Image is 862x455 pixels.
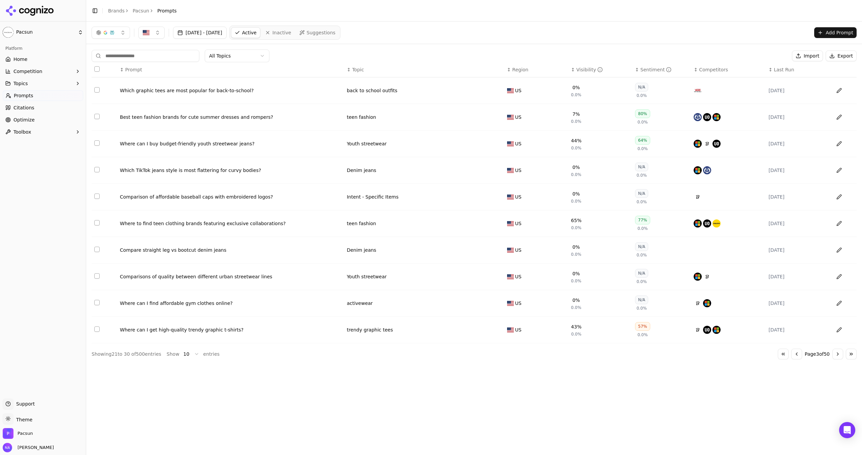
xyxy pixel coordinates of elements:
[15,445,54,451] span: [PERSON_NAME]
[125,66,142,73] span: Prompt
[120,273,341,280] a: Comparisons of quality between different urban streetwear lines
[694,113,702,121] img: hollister
[768,114,822,120] div: [DATE]
[768,87,822,94] div: [DATE]
[347,247,376,253] div: Denim jeans
[571,92,582,98] span: 0.0%
[834,218,844,229] button: Edit in sheet
[3,90,83,101] a: Prompts
[768,140,822,147] div: [DATE]
[636,306,647,311] span: 0.0%
[120,114,341,120] a: Best teen fashion brands for cute summer dresses and rompers?
[94,87,100,93] button: Select row 21
[768,273,822,280] div: [DATE]
[203,351,220,357] span: entries
[507,327,514,332] img: US flag
[839,422,855,438] div: Open Intercom Messenger
[637,226,648,231] span: 0.0%
[3,102,83,113] a: Citations
[694,219,702,228] img: h&m
[3,428,33,439] button: Open organization switcher
[117,62,344,77] th: Prompt
[13,56,27,63] span: Home
[635,189,648,198] div: N/A
[703,326,711,334] img: urban outfitters
[568,62,632,77] th: brandMentionRate
[507,141,514,146] img: US flag
[242,29,257,36] span: Active
[307,29,336,36] span: Suggestions
[347,140,387,147] a: Youth streetwear
[712,140,721,148] img: urban outfitters
[834,191,844,202] button: Edit in sheet
[805,351,830,357] span: Page 3 of 50
[572,297,580,304] div: 0%
[507,66,566,73] div: ↕Region
[108,7,177,14] nav: breadcrumb
[636,252,647,258] span: 0.0%
[94,300,100,305] button: Select row 29
[571,323,582,330] div: 43%
[635,109,650,118] div: 80%
[834,165,844,176] button: Edit in sheet
[768,300,822,307] div: [DATE]
[635,242,648,251] div: N/A
[157,7,177,14] span: Prompts
[120,247,341,253] a: Compare straight leg vs bootcut denim jeans
[272,29,291,36] span: Inactive
[834,271,844,282] button: Edit in sheet
[571,305,582,310] span: 0.0%
[3,78,83,89] button: Topics
[635,295,648,304] div: N/A
[347,220,376,227] div: teen fashion
[768,194,822,200] div: [DATE]
[572,244,580,250] div: 0%
[352,66,364,73] span: Topic
[515,167,522,174] span: US
[834,324,844,335] button: Edit in sheet
[296,27,339,38] a: Suggestions
[572,270,580,277] div: 0%
[120,66,341,73] div: ↕Prompt
[703,299,711,307] img: h&m
[120,140,341,147] a: Where can I buy budget-friendly youth streetwear jeans?
[512,66,528,73] span: Region
[826,50,857,61] button: Export
[14,92,33,99] span: Prompts
[3,443,12,452] img: Nico Arce
[515,247,522,253] span: US
[94,326,100,332] button: Select row 30
[571,278,582,284] span: 0.0%
[703,140,711,148] img: uniqlo
[347,273,387,280] div: Youth streetwear
[13,68,42,75] span: Competition
[13,400,35,407] span: Support
[571,217,582,224] div: 65%
[635,322,650,331] div: 57%
[92,62,857,343] div: Data table
[347,194,399,200] a: Intent - Specific Items
[712,113,721,121] img: h&m
[571,252,582,257] span: 0.0%
[120,167,341,174] a: Which TikTok jeans style is most flattering for curvy bodies?
[94,114,100,119] button: Select row 22
[632,62,691,77] th: sentiment
[515,194,522,200] span: US
[637,146,648,151] span: 0.0%
[347,326,393,333] a: trendy graphic tees
[703,219,711,228] img: urban outfitters
[694,193,702,201] img: uniqlo
[640,66,671,73] div: Sentiment
[703,166,711,174] img: hollister
[768,326,822,333] div: [DATE]
[120,326,341,333] div: Where can I get high-quality trendy graphic t-shirts?
[3,54,83,65] a: Home
[635,269,648,278] div: N/A
[120,194,341,200] a: Comparison of affordable baseball caps with embroidered logos?
[167,351,179,357] span: Show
